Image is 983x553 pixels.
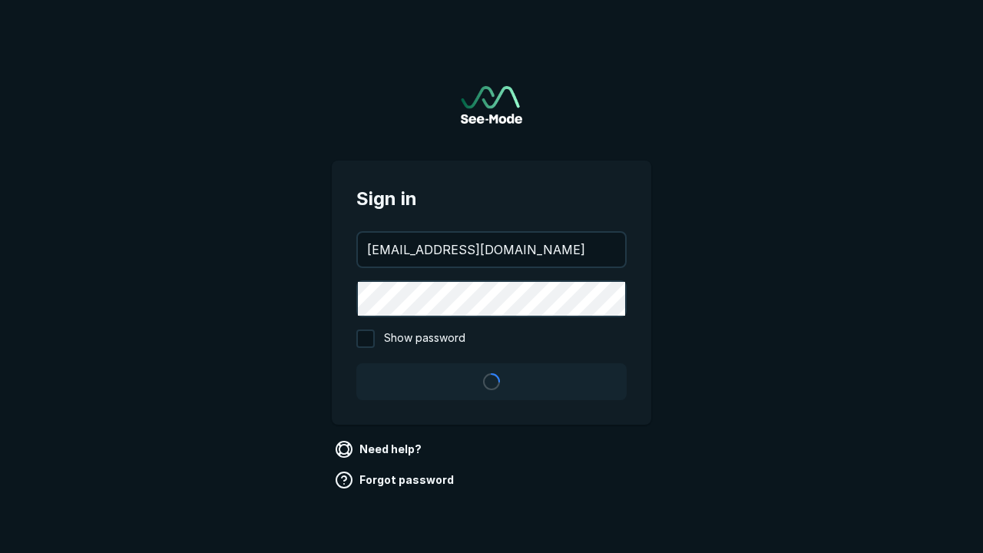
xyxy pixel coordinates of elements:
a: Forgot password [332,468,460,492]
input: your@email.com [358,233,625,267]
a: Need help? [332,437,428,462]
a: Go to sign in [461,86,522,124]
img: See-Mode Logo [461,86,522,124]
span: Show password [384,329,465,348]
span: Sign in [356,185,627,213]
